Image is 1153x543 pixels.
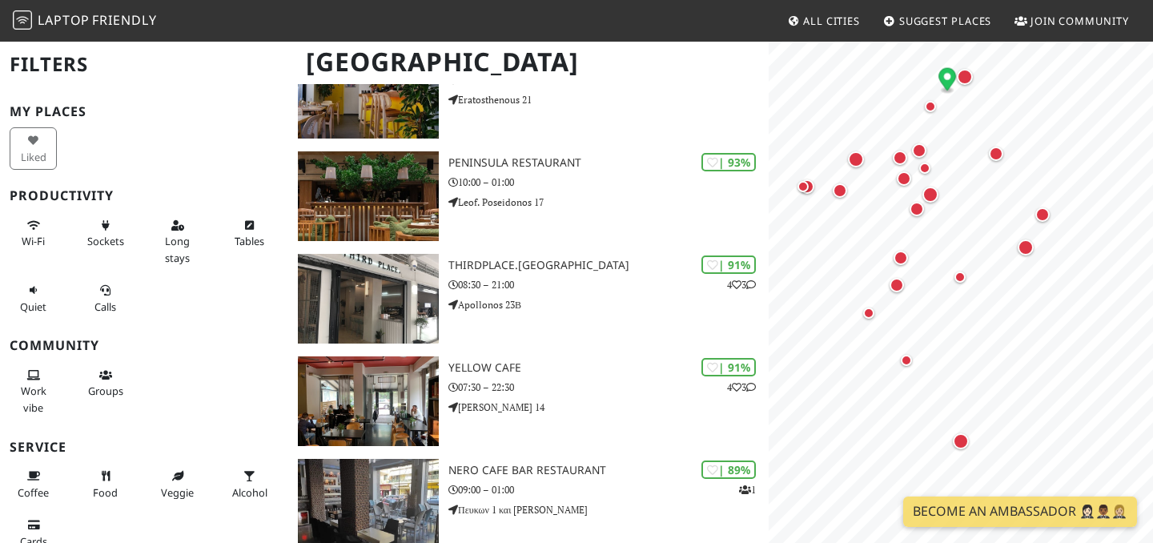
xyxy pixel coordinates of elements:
div: Map marker [950,267,970,287]
span: Video/audio calls [94,300,116,314]
h2: Filters [10,40,279,89]
div: Map marker [830,180,850,201]
div: Map marker [890,247,911,268]
span: Alcohol [232,485,267,500]
button: Groups [82,362,129,404]
div: Map marker [915,159,934,178]
span: Veggie [161,485,194,500]
div: Map marker [950,430,972,452]
span: All Cities [803,14,860,28]
p: 09:00 – 01:00 [448,482,769,497]
h3: Service [10,440,279,455]
button: Wi-Fi [10,212,57,255]
span: Power sockets [87,234,124,248]
p: Πευκων 1 και [PERSON_NAME] [448,502,769,517]
div: Map marker [890,147,910,168]
div: Map marker [954,66,976,88]
div: | 91% [701,358,756,376]
h3: Community [10,338,279,353]
p: 4 3 [727,277,756,292]
div: Map marker [797,176,818,197]
p: 10:00 – 01:00 [448,175,769,190]
button: Calls [82,277,129,320]
p: 4 3 [727,380,756,395]
div: Map marker [845,148,867,171]
span: Join Community [1030,14,1129,28]
h3: Productivity [10,188,279,203]
button: Veggie [154,463,201,505]
img: Yellow Cafe [298,356,439,446]
span: Food [93,485,118,500]
div: Map marker [909,140,930,161]
button: Sockets [82,212,129,255]
button: Work vibe [10,362,57,420]
span: Coffee [18,485,49,500]
button: Quiet [10,277,57,320]
a: Join Community [1008,6,1135,35]
div: Map marker [919,183,942,206]
h1: [GEOGRAPHIC_DATA] [293,40,765,84]
a: Thirdplace.Athens | 91% 43 Thirdplace.[GEOGRAPHIC_DATA] 08:30 – 21:00 Apollonos 23Β [288,254,769,344]
button: Alcohol [226,463,273,505]
span: Suggest Places [899,14,992,28]
p: 08:30 – 21:00 [448,277,769,292]
div: Map marker [921,97,940,116]
span: Quiet [20,300,46,314]
div: Map marker [894,168,914,189]
span: Group tables [88,384,123,398]
span: Long stays [165,234,190,264]
button: Tables [226,212,273,255]
button: Long stays [154,212,201,271]
p: Leof. Poseidonos 17 [448,195,769,210]
img: Thirdplace.Athens [298,254,439,344]
p: [PERSON_NAME] 14 [448,400,769,415]
span: Friendly [92,11,156,29]
div: Map marker [938,67,956,94]
h3: My Places [10,104,279,119]
button: Food [82,463,129,505]
span: People working [21,384,46,414]
div: Map marker [1032,204,1053,225]
h3: Nero Cafe Bar Restaurant [448,464,769,477]
a: Yellow Cafe | 91% 43 Yellow Cafe 07:30 – 22:30 [PERSON_NAME] 14 [288,356,769,446]
img: Peninsula Restaurant [298,151,439,241]
p: 1 [739,482,756,497]
a: All Cities [781,6,866,35]
span: Work-friendly tables [235,234,264,248]
div: Map marker [859,304,878,323]
p: 07:30 – 22:30 [448,380,769,395]
a: Peninsula Restaurant | 93% Peninsula Restaurant 10:00 – 01:00 Leof. Poseidonos 17 [288,151,769,241]
div: Map marker [906,199,927,219]
div: | 91% [701,255,756,274]
h3: Yellow Cafe [448,361,769,375]
div: Map marker [1014,236,1037,259]
span: Laptop [38,11,90,29]
div: Map marker [986,143,1006,164]
a: Suggest Places [877,6,998,35]
div: Map marker [897,351,916,370]
div: | 89% [701,461,756,479]
a: LaptopFriendly LaptopFriendly [13,7,157,35]
div: | 93% [701,153,756,171]
p: Apollonos 23Β [448,297,769,312]
h3: Thirdplace.[GEOGRAPHIC_DATA] [448,259,769,272]
h3: Peninsula Restaurant [448,156,769,170]
button: Coffee [10,463,57,505]
span: Stable Wi-Fi [22,234,45,248]
div: Map marker [886,275,907,296]
img: LaptopFriendly [13,10,32,30]
div: Map marker [793,177,813,196]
